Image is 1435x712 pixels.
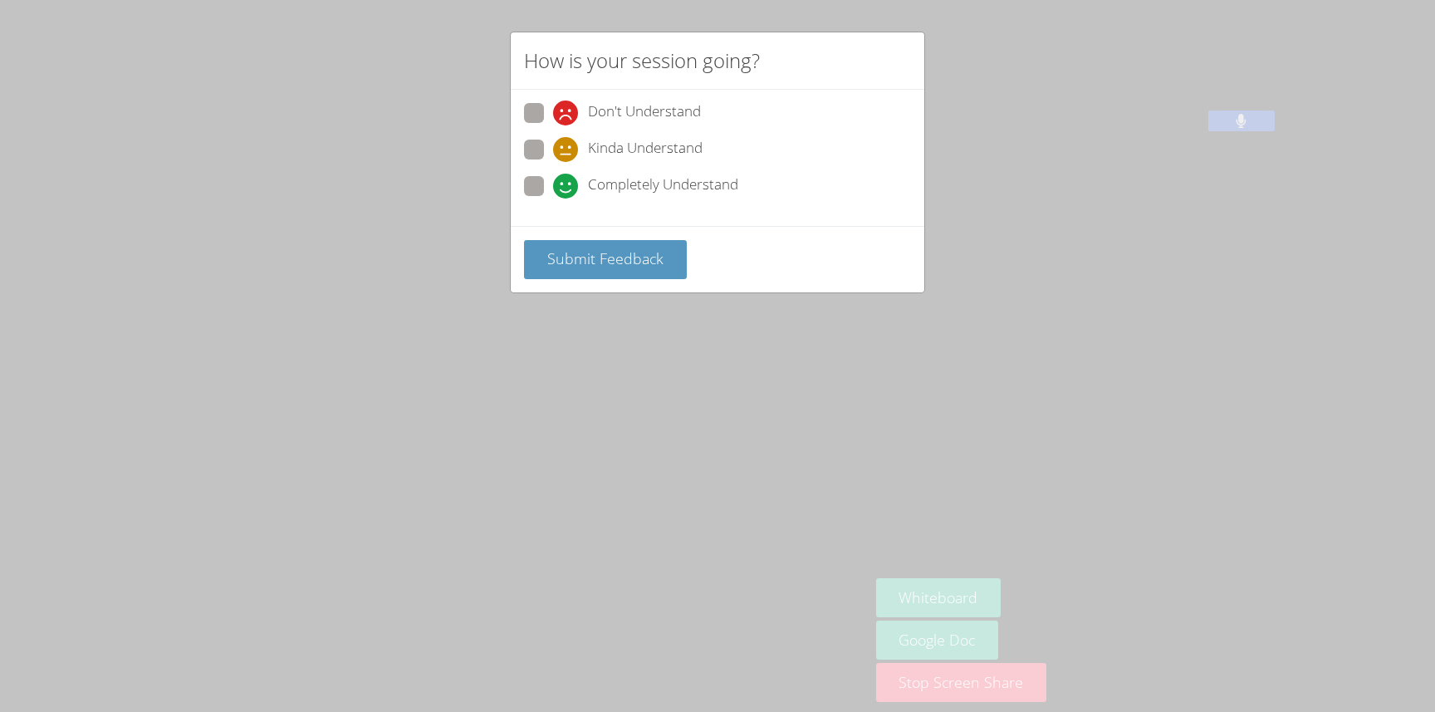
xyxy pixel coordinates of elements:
[588,137,703,162] span: Kinda Understand
[588,174,738,199] span: Completely Understand
[547,248,664,268] span: Submit Feedback
[524,240,687,279] button: Submit Feedback
[588,101,701,125] span: Don't Understand
[524,46,760,76] h2: How is your session going?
